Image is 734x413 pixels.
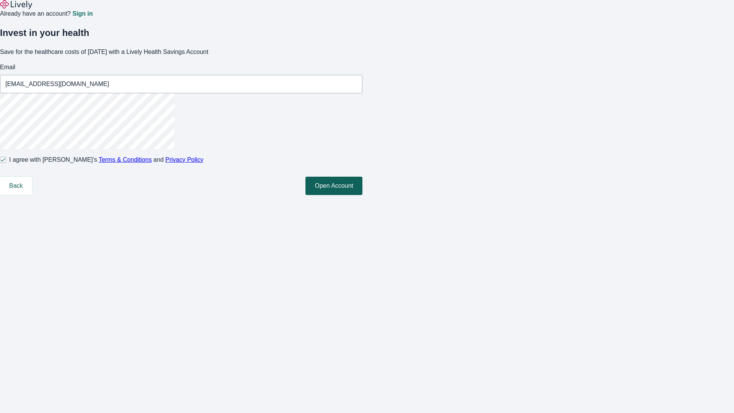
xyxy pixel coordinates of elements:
[305,177,362,195] button: Open Account
[9,155,203,164] span: I agree with [PERSON_NAME]’s and
[72,11,93,17] a: Sign in
[166,156,204,163] a: Privacy Policy
[99,156,152,163] a: Terms & Conditions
